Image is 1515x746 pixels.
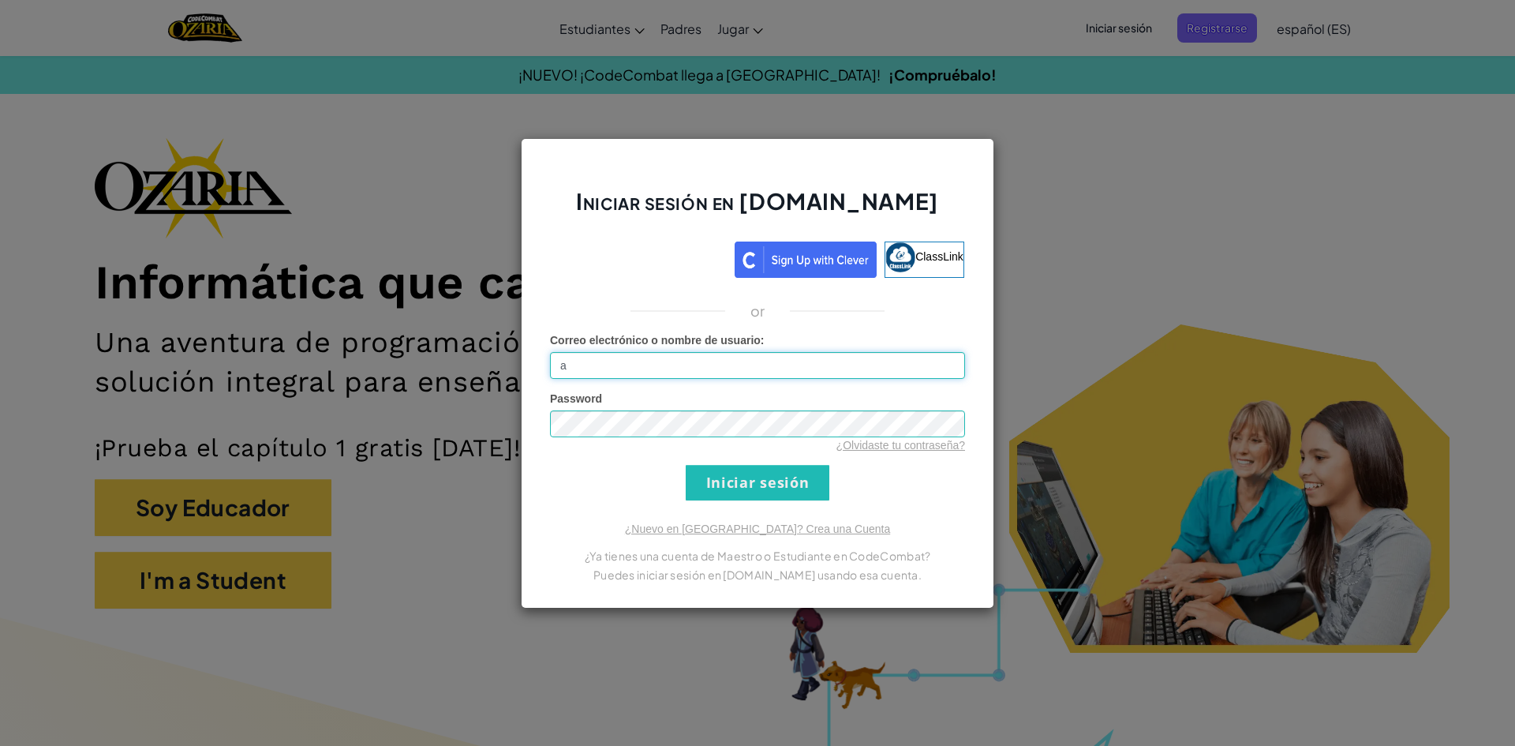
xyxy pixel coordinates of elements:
[550,334,761,347] span: Correo electrónico o nombre de usuario
[543,240,735,275] iframe: Botón Iniciar sesión con Google
[885,242,915,272] img: classlink-logo-small.png
[686,465,829,500] input: Iniciar sesión
[625,523,890,535] a: ¿Nuevo en [GEOGRAPHIC_DATA]? Crea una Cuenta
[550,332,765,348] label: :
[550,546,965,565] p: ¿Ya tienes una cuenta de Maestro o Estudiante en CodeCombat?
[915,249,963,262] span: ClassLink
[550,392,602,405] span: Password
[735,242,877,278] img: clever_sso_button@2x.png
[550,565,965,584] p: Puedes iniciar sesión en [DOMAIN_NAME] usando esa cuenta.
[550,186,965,232] h2: Iniciar sesión en [DOMAIN_NAME]
[836,439,965,452] a: ¿Olvidaste tu contraseña?
[750,302,765,321] p: or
